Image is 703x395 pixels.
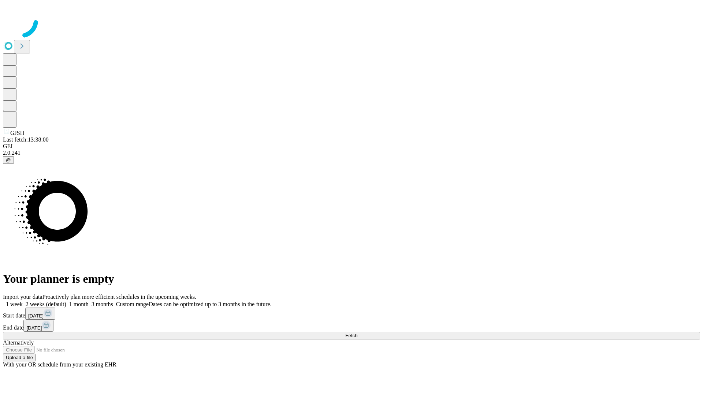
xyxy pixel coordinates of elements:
[3,339,34,346] span: Alternatively
[28,313,44,319] span: [DATE]
[23,320,53,332] button: [DATE]
[69,301,89,307] span: 1 month
[92,301,113,307] span: 3 months
[149,301,271,307] span: Dates can be optimized up to 3 months in the future.
[3,156,14,164] button: @
[3,354,36,361] button: Upload a file
[6,157,11,163] span: @
[3,332,700,339] button: Fetch
[26,301,66,307] span: 2 weeks (default)
[3,143,700,150] div: GEI
[3,136,49,143] span: Last fetch: 13:38:00
[3,308,700,320] div: Start date
[345,333,357,338] span: Fetch
[10,130,24,136] span: GJSH
[25,308,55,320] button: [DATE]
[3,361,116,368] span: With your OR schedule from your existing EHR
[3,272,700,286] h1: Your planner is empty
[3,150,700,156] div: 2.0.241
[42,294,196,300] span: Proactively plan more efficient schedules in the upcoming weeks.
[3,320,700,332] div: End date
[6,301,23,307] span: 1 week
[3,294,42,300] span: Import your data
[26,325,42,331] span: [DATE]
[116,301,149,307] span: Custom range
